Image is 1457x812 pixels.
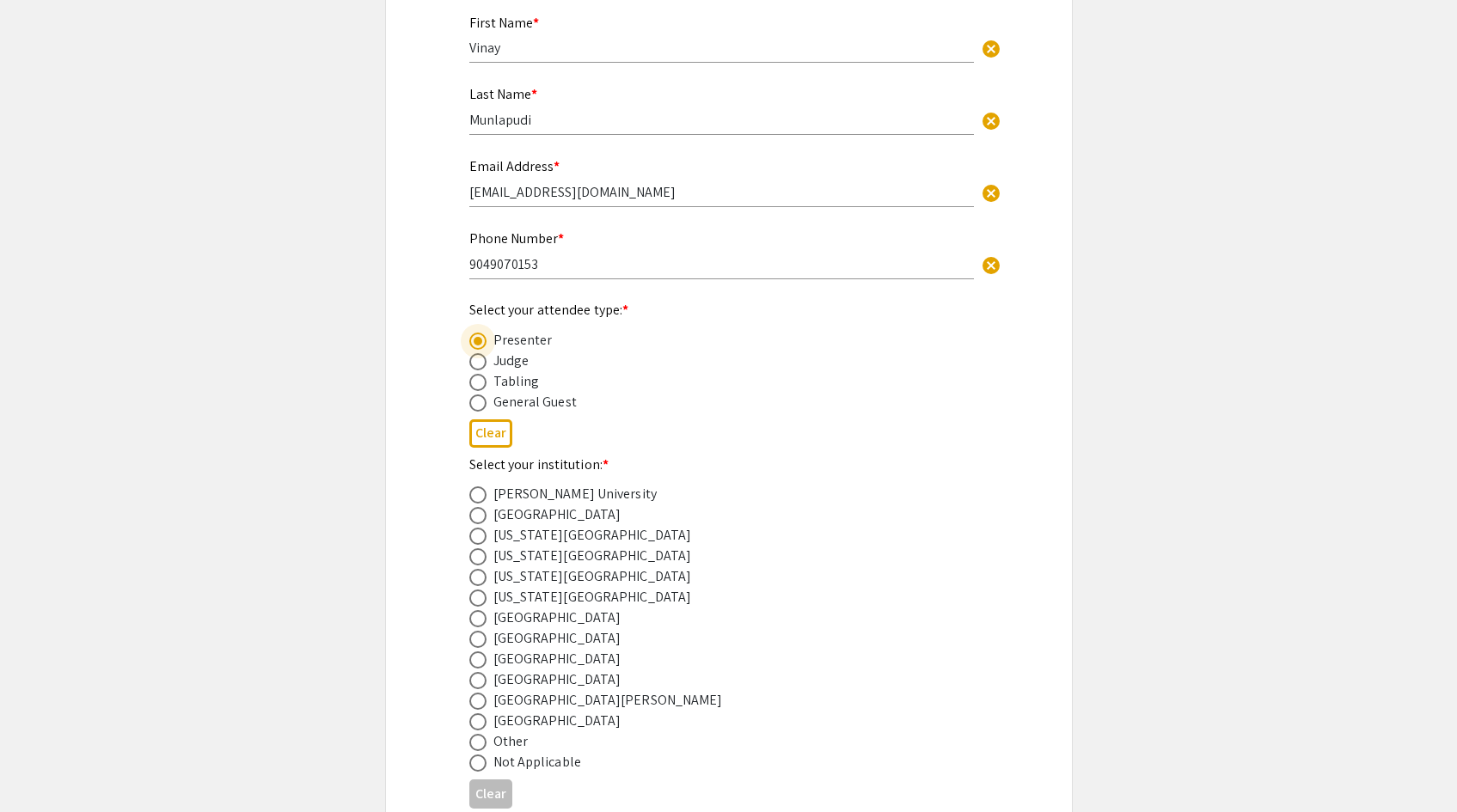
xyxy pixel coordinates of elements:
[493,669,621,690] div: [GEOGRAPHIC_DATA]
[469,229,564,247] mat-label: Phone Number
[493,607,621,628] div: [GEOGRAPHIC_DATA]
[493,649,621,669] div: [GEOGRAPHIC_DATA]
[981,255,1001,276] span: cancel
[493,351,530,371] div: Judge
[493,392,577,412] div: General Guest
[974,174,1008,209] button: Clear
[493,752,581,772] div: Not Applicable
[469,455,609,473] mat-label: Select your institution:
[469,111,974,129] input: Type Here
[493,566,692,587] div: [US_STATE][GEOGRAPHIC_DATA]
[469,157,560,175] mat-label: Email Address
[469,14,539,32] mat-label: First Name
[493,690,723,711] div: [GEOGRAPHIC_DATA][PERSON_NAME]
[493,546,692,566] div: [US_STATE][GEOGRAPHIC_DATA]
[493,711,621,731] div: [GEOGRAPHIC_DATA]
[13,735,73,799] iframe: Chat
[493,525,692,546] div: [US_STATE][GEOGRAPHIC_DATA]
[469,85,537,103] mat-label: Last Name
[974,31,1008,65] button: Clear
[974,103,1008,137] button: Clear
[974,247,1008,281] button: Clear
[981,111,1001,131] span: cancel
[493,371,540,392] div: Tabling
[981,183,1001,204] span: cancel
[493,731,529,752] div: Other
[469,779,512,808] button: Clear
[493,330,553,351] div: Presenter
[493,504,621,525] div: [GEOGRAPHIC_DATA]
[469,301,629,319] mat-label: Select your attendee type:
[469,183,974,201] input: Type Here
[469,419,512,448] button: Clear
[493,484,657,504] div: [PERSON_NAME] University
[981,39,1001,59] span: cancel
[493,628,621,649] div: [GEOGRAPHIC_DATA]
[493,587,692,607] div: [US_STATE][GEOGRAPHIC_DATA]
[469,255,974,273] input: Type Here
[469,39,974,57] input: Type Here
